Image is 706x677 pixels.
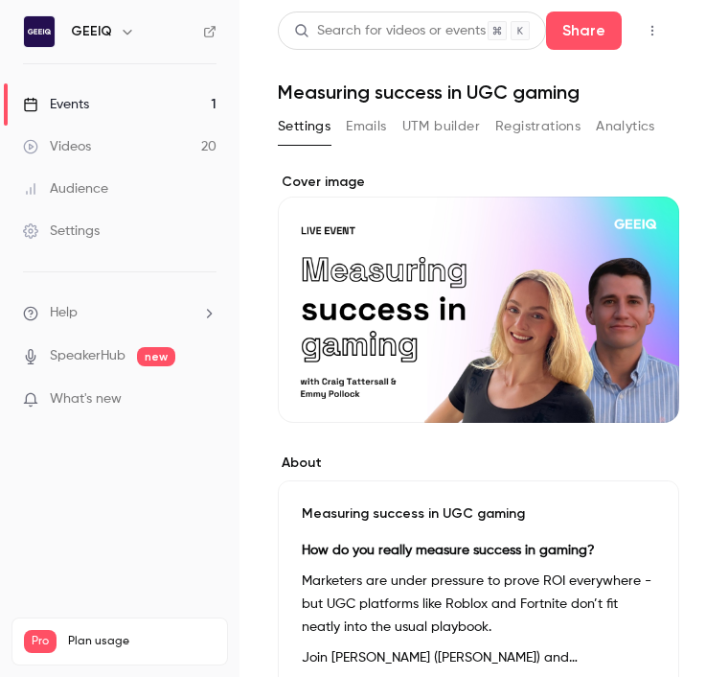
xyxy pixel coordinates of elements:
[302,544,595,557] strong: How do you really measure success in gaming?
[23,303,216,323] li: help-dropdown-opener
[68,634,216,649] span: Plan usage
[50,389,122,409] span: What's new
[23,222,100,241] div: Settings
[23,137,91,156] div: Videos
[278,81,668,104] h1: Measuring success in UGC gaming
[402,111,480,142] button: UTM builder
[302,504,655,524] p: Measuring success in UGC gaming
[23,95,89,114] div: Events
[23,179,108,198] div: Audience
[495,111,581,142] button: Registrations
[302,646,655,669] p: Join [PERSON_NAME] ([PERSON_NAME]) and [PERSON_NAME] (L’Oréal, [PERSON_NAME] [PERSON_NAME], Maybe...
[50,303,78,323] span: Help
[278,173,679,192] label: Cover image
[137,347,175,366] span: new
[278,111,330,142] button: Settings
[294,21,486,41] div: Search for videos or events
[50,346,125,366] a: SpeakerHub
[346,111,386,142] button: Emails
[278,454,679,473] label: About
[194,391,216,409] iframe: Noticeable Trigger
[71,22,112,41] h6: GEEIQ
[546,12,622,50] button: Share
[302,570,655,639] p: Marketers are under pressure to prove ROI everywhere - but UGC platforms like Roblox and Fortnite...
[596,111,655,142] button: Analytics
[24,630,57,653] span: Pro
[24,16,55,47] img: GEEIQ
[278,173,679,423] section: Cover image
